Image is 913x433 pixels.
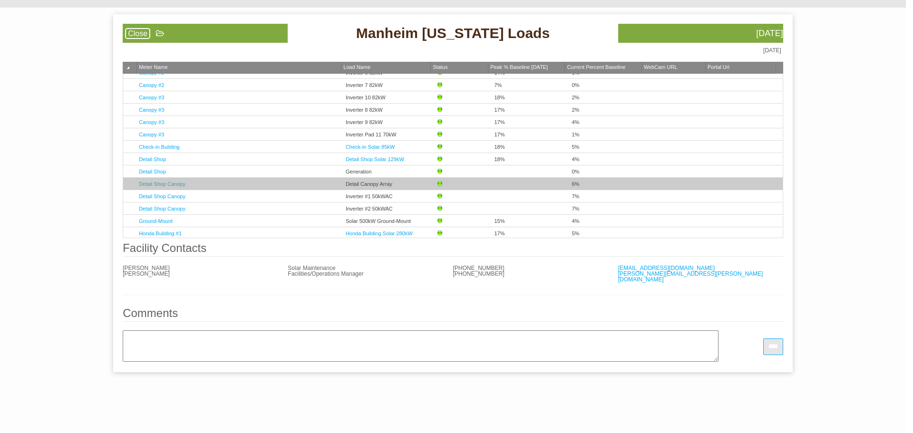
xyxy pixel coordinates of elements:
img: Up [436,180,444,188]
span: Peak % Baseline [DATE] [490,64,548,70]
td: Inverter 10 82kW [344,91,434,104]
td: 18% [492,153,570,165]
td: 18% [492,141,570,153]
td: 17% [492,128,570,141]
th: Meter Name [137,62,341,74]
td: 7% [492,79,570,91]
td: 5% [570,227,647,240]
td: Inverter #1 50kWAC [344,190,434,202]
a: Canopy #2 [139,82,164,88]
img: Up [436,94,444,101]
td: 2% [570,91,647,104]
span: WebCam URL [644,64,678,70]
span: [PERSON_NAME] [123,270,170,277]
span: Status [433,64,447,70]
a: Check-in Solar 85kW [346,144,395,150]
td: Inverter #2 50kWAC [344,202,434,215]
td: 1% [570,128,647,141]
span: Facilities/Operations Manager [288,270,363,277]
td: 7% [570,190,647,202]
a: Detail Shop Canopy [139,181,185,187]
img: Up [436,118,444,126]
a: Canopy #3 [139,107,164,113]
td: Inverter 8 82kW [344,104,434,116]
a: [EMAIL_ADDRESS][DOMAIN_NAME] [618,265,715,271]
span: Current Percent Baseline [567,64,625,70]
td: Solar 500kW Ground-Mount [344,215,434,227]
td: 0% [570,165,647,178]
span: Manheim [US_STATE] Loads [356,24,550,43]
img: Up [436,168,444,175]
a: Detail Shop [139,169,166,174]
span: Solar Maintenance [288,265,335,271]
th: WebCam URL [642,62,706,74]
legend: Comments [123,308,783,322]
a: Canopy #3 [139,119,164,125]
td: Detail Canopy Array [344,178,434,190]
div: [DATE] [618,29,783,38]
td: Inverter 9 82kW [344,116,434,128]
img: Up [436,217,444,225]
td: 4% [570,215,647,227]
span: Load Name [343,64,370,70]
img: Up [436,143,444,151]
a: Canopy #3 [139,132,164,137]
td: 4% [570,116,647,128]
img: Up [436,106,444,114]
th: Peak % Baseline Yesterday [488,62,565,74]
td: 17% [492,104,570,116]
img: Up [436,81,444,89]
span: Portal Url [708,64,729,70]
a: Honda Building Solar 280kW [346,231,413,236]
a: Detail Shop [139,156,166,162]
a: Detail Shop Solar 129kW [346,156,404,162]
span: [PHONE_NUMBER] [453,265,505,271]
td: 2% [570,104,647,116]
td: 18% [492,91,570,104]
img: Up [436,155,444,163]
td: 17% [492,227,570,240]
span: [PERSON_NAME] [123,265,170,271]
td: 6% [570,178,647,190]
td: 15% [492,215,570,227]
a: Honda Building #1 [139,231,182,236]
div: [DATE] [616,48,781,53]
img: Up [436,205,444,212]
td: 5% [570,141,647,153]
td: 4% [570,153,647,165]
th: Load Name [341,62,431,74]
a: Close [125,28,150,39]
img: Up [436,131,444,138]
th: Status [431,62,488,74]
a: [PERSON_NAME][EMAIL_ADDRESS][PERSON_NAME][DOMAIN_NAME] [618,270,763,283]
span: Meter Name [139,64,168,70]
a: Check-in Building [139,144,180,150]
img: Up [436,230,444,237]
span: [PHONE_NUMBER] [453,270,505,277]
th: Portal Url [706,62,776,74]
td: 7% [570,202,647,215]
legend: Facility Contacts [123,242,783,257]
a: Detail Shop Canopy [139,193,185,199]
td: Inverter Pad 11 70kW [344,128,434,141]
a: Detail Shop Canopy [139,206,185,212]
td: 0% [570,79,647,91]
a: Ground-Mount [139,218,173,224]
td: Inverter 7 82kW [344,79,434,91]
td: Generation [344,165,434,178]
img: Up [436,192,444,200]
td: 17% [492,116,570,128]
th: Current Percent Baseline [565,62,641,74]
a: Canopy #3 [139,95,164,100]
